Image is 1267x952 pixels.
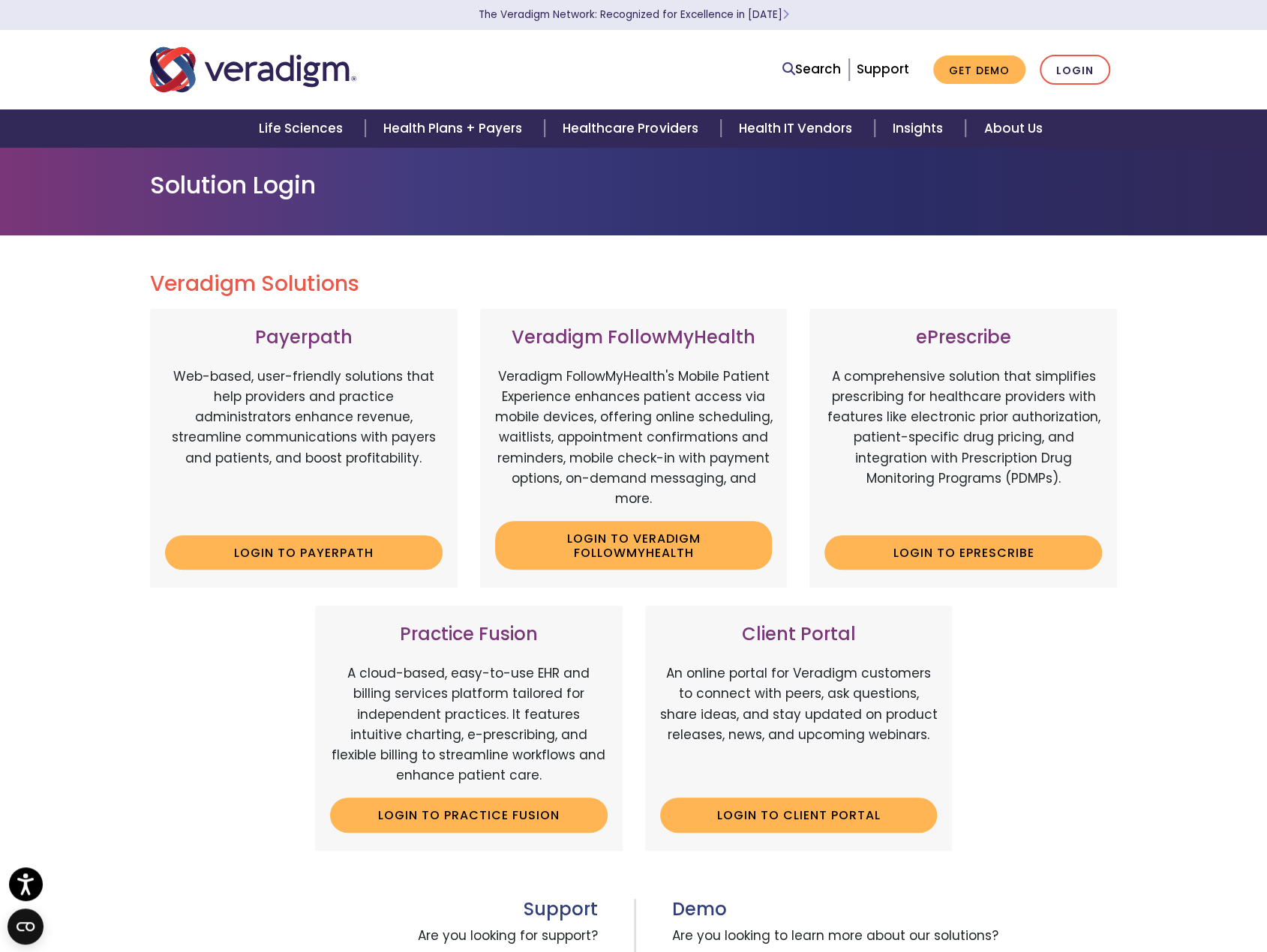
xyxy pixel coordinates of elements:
[241,109,365,148] a: Life Sciences
[782,59,841,79] a: Search
[495,521,773,570] a: Login to Veradigm FollowMyHealth
[857,60,909,78] a: Support
[824,535,1102,570] a: Login to ePrescribe
[330,798,608,832] a: Login to Practice Fusion
[495,327,773,349] h3: Veradigm FollowMyHealth
[165,367,443,524] p: Web-based, user-friendly solutions that help providers and practice administrators enhance revenu...
[150,171,1118,199] h1: Solution Login
[824,367,1102,524] p: A comprehensive solution that simplifies prescribing for healthcare providers with features like ...
[165,535,443,570] a: Login to Payerpath
[479,7,789,22] a: The Veradigm Network: Recognized for Excellence in [DATE]Learn More
[875,109,965,148] a: Insights
[782,7,789,22] span: Learn More
[150,271,1118,297] h2: Veradigm Solutions
[1040,55,1110,85] a: Login
[165,327,443,349] h3: Payerpath
[721,109,875,148] a: Health IT Vendors
[660,663,938,786] p: An online portal for Veradigm customers to connect with peers, ask questions, share ideas, and st...
[330,663,608,786] p: A cloud-based, easy-to-use EHR and billing services platform tailored for independent practices. ...
[933,55,1025,85] a: Get Demo
[365,109,545,148] a: Health Plans + Payers
[330,624,608,645] h3: Practice Fusion
[660,624,938,645] h3: Client Portal
[824,327,1102,349] h3: ePrescribe
[660,798,938,832] a: Login to Client Portal
[965,109,1060,148] a: About Us
[545,109,720,148] a: Healthcare Providers
[150,899,598,921] h3: Support
[150,45,356,94] img: Veradigm logo
[672,899,1118,921] h3: Demo
[8,909,44,945] button: Open CMP widget
[495,367,773,509] p: Veradigm FollowMyHealth's Mobile Patient Experience enhances patient access via mobile devices, o...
